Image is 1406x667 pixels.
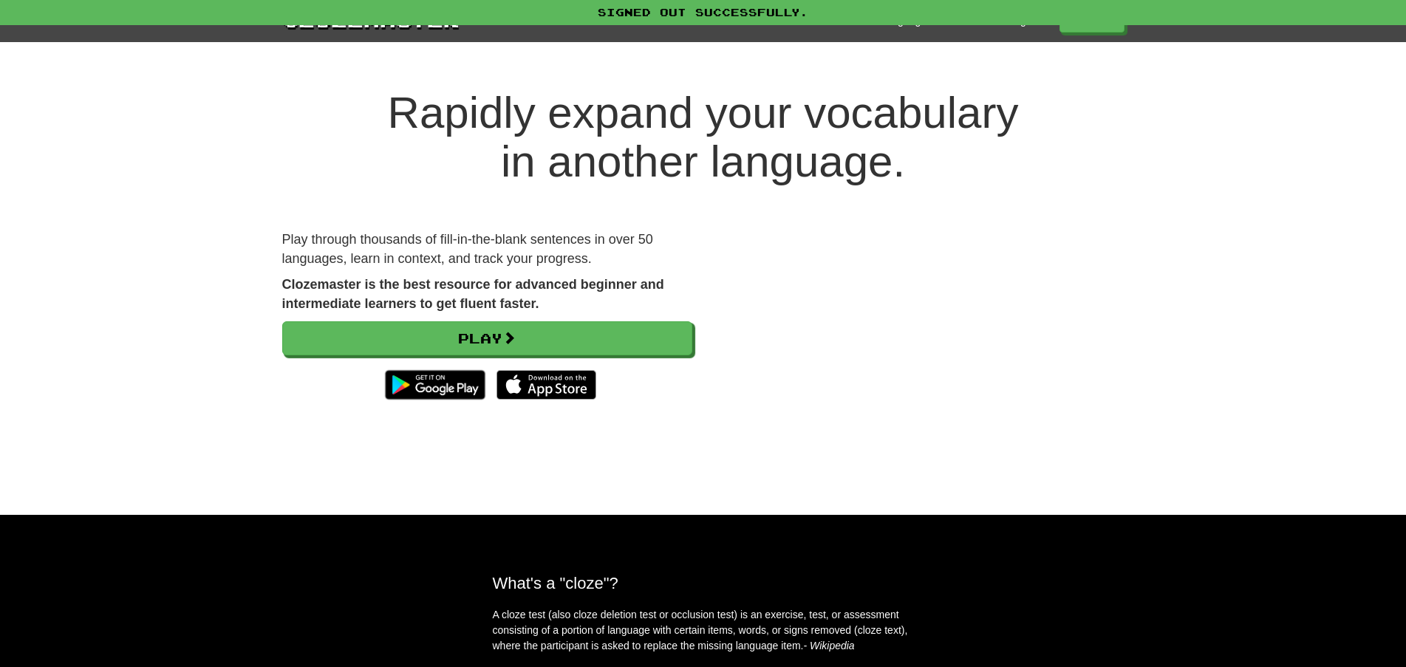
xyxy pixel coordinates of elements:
[493,607,914,654] p: A cloze test (also cloze deletion test or occlusion test) is an exercise, test, or assessment con...
[282,230,692,268] p: Play through thousands of fill-in-the-blank sentences in over 50 languages, learn in context, and...
[282,321,692,355] a: Play
[378,363,492,407] img: Get it on Google Play
[804,640,855,651] em: - Wikipedia
[496,370,596,400] img: Download_on_the_App_Store_Badge_US-UK_135x40-25178aeef6eb6b83b96f5f2d004eda3bffbb37122de64afbaef7...
[282,277,664,311] strong: Clozemaster is the best resource for advanced beginner and intermediate learners to get fluent fa...
[493,574,914,592] h2: What's a "cloze"?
